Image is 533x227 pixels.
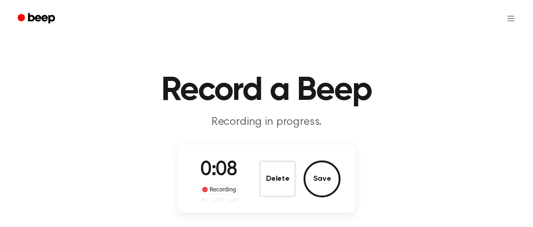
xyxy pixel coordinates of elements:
[200,185,238,194] div: Recording
[11,10,63,28] a: Beep
[500,7,522,30] button: Open menu
[30,74,503,107] h1: Record a Beep
[200,160,237,180] span: 0:08
[304,160,341,197] button: Save Audio Record
[259,160,296,197] button: Delete Audio Record
[89,115,444,130] p: Recording in progress.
